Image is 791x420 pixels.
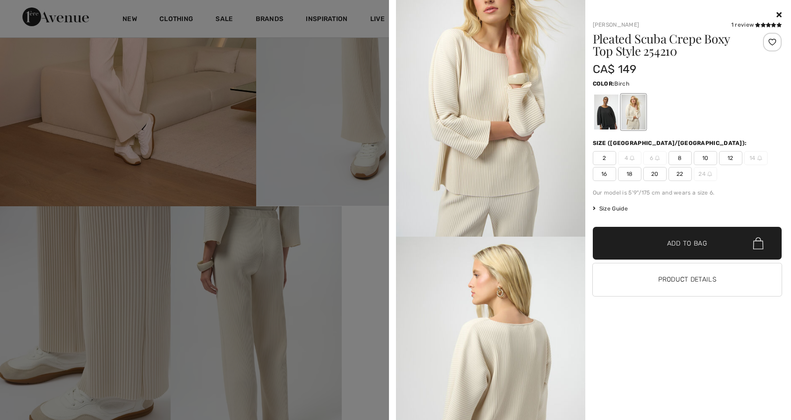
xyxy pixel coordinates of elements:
span: 4 [618,151,641,165]
span: 8 [669,151,692,165]
div: Birch [621,94,645,130]
div: Black [594,94,618,130]
img: ring-m.svg [757,156,762,160]
div: 1 review [731,21,782,29]
span: 16 [593,167,616,181]
button: Product Details [593,263,782,296]
span: Size Guide [593,204,628,213]
img: ring-m.svg [630,156,634,160]
div: Our model is 5'9"/175 cm and wears a size 6. [593,188,782,197]
span: 18 [618,167,641,181]
span: 2 [593,151,616,165]
span: Chat [21,7,40,15]
span: 20 [643,167,667,181]
span: Color: [593,80,615,87]
span: Add to Bag [667,239,707,248]
span: 6 [643,151,667,165]
div: Size ([GEOGRAPHIC_DATA]/[GEOGRAPHIC_DATA]): [593,139,749,147]
button: Add to Bag [593,227,782,260]
img: Bag.svg [753,237,763,249]
span: 22 [669,167,692,181]
span: 10 [694,151,717,165]
img: ring-m.svg [707,172,712,176]
img: ring-m.svg [655,156,660,160]
span: CA$ 149 [593,63,637,76]
span: Birch [614,80,629,87]
h1: Pleated Scuba Crepe Boxy Top Style 254210 [593,33,750,57]
a: [PERSON_NAME] [593,22,640,28]
span: 24 [694,167,717,181]
span: 14 [744,151,768,165]
span: 12 [719,151,742,165]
